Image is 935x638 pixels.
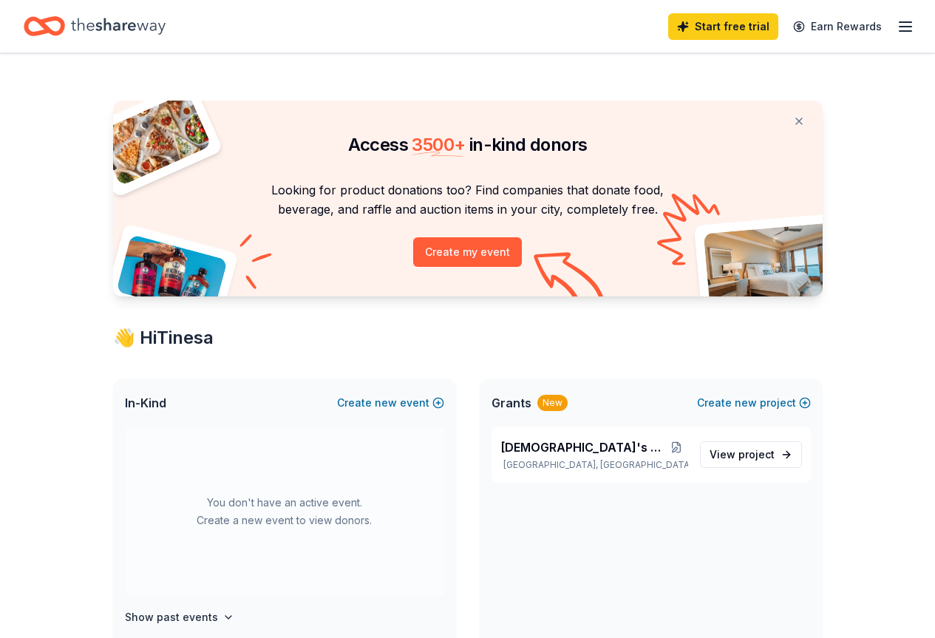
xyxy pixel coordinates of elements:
[710,446,775,464] span: View
[537,395,568,411] div: New
[348,134,588,155] span: Access in-kind donors
[700,441,802,468] a: View project
[534,252,608,308] img: Curvy arrow
[125,608,218,626] h4: Show past events
[735,394,757,412] span: new
[413,237,522,267] button: Create my event
[125,608,234,626] button: Show past events
[125,427,444,597] div: You don't have an active event. Create a new event to view donors.
[375,394,397,412] span: new
[125,394,166,412] span: In-Kind
[131,180,805,220] p: Looking for product donations too? Find companies that donate food, beverage, and raffle and auct...
[500,459,688,471] p: [GEOGRAPHIC_DATA], [GEOGRAPHIC_DATA]
[96,92,211,186] img: Pizza
[697,394,811,412] button: Createnewproject
[500,438,664,456] span: [DEMOGRAPHIC_DATA]'s Girls Rock
[113,326,823,350] div: 👋 Hi Tinesa
[492,394,531,412] span: Grants
[24,9,166,44] a: Home
[784,13,891,40] a: Earn Rewards
[412,134,465,155] span: 3500 +
[337,394,444,412] button: Createnewevent
[668,13,778,40] a: Start free trial
[738,448,775,461] span: project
